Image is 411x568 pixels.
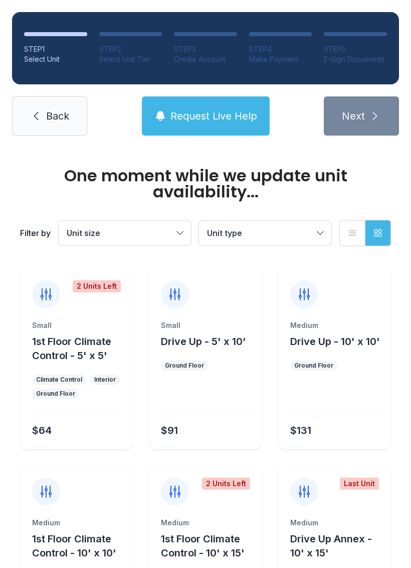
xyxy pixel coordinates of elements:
[290,532,387,560] button: Drive Up Annex - 10' x 15'
[290,518,379,528] div: Medium
[202,478,250,490] div: 2 Units Left
[290,335,380,348] span: Drive Up - 10' x 10'
[32,518,121,528] div: Medium
[32,334,129,363] button: 1st Floor Climate Control - 5' x 5'
[36,376,82,384] div: Climate Control
[324,44,387,54] div: STEP 5
[67,228,100,238] span: Unit size
[73,280,121,292] div: 2 Units Left
[161,334,246,349] button: Drive Up - 5' x 10'
[174,44,237,54] div: STEP 3
[174,54,237,64] div: Create Account
[161,335,246,348] span: Drive Up - 5' x 10'
[36,390,75,398] div: Ground Floor
[161,533,245,559] span: 1st Floor Climate Control - 10' x 15'
[170,109,257,123] span: Request Live Help
[290,334,380,349] button: Drive Up - 10' x 10'
[24,44,87,54] div: STEP 1
[161,320,250,330] div: Small
[20,168,391,200] div: One moment while we update unit availability...
[24,54,87,64] div: Select Unit
[249,54,312,64] div: Make Payment
[20,227,51,239] div: Filter by
[161,532,258,560] button: 1st Floor Climate Control - 10' x 15'
[165,362,204,370] div: Ground Floor
[342,109,365,123] span: Next
[99,54,162,64] div: Select Unit Tier
[161,423,178,437] div: $91
[46,109,69,123] span: Back
[99,44,162,54] div: STEP 2
[94,376,116,384] div: Interior
[32,423,52,437] div: $64
[161,518,250,528] div: Medium
[294,362,333,370] div: Ground Floor
[290,320,379,330] div: Medium
[59,221,191,245] button: Unit size
[32,320,121,330] div: Small
[324,54,387,64] div: E-Sign Documents
[32,532,129,560] button: 1st Floor Climate Control - 10' x 10'
[207,228,242,238] span: Unit type
[249,44,312,54] div: STEP 4
[290,423,311,437] div: $131
[32,335,111,362] span: 1st Floor Climate Control - 5' x 5'
[32,533,116,559] span: 1st Floor Climate Control - 10' x 10'
[199,221,331,245] button: Unit type
[290,533,372,559] span: Drive Up Annex - 10' x 15'
[340,478,379,490] div: Last Unit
